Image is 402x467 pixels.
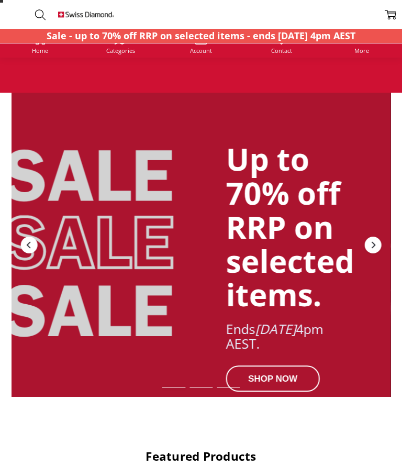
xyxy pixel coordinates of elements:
[32,33,48,53] a: Home
[20,235,39,254] div: Previous
[190,48,212,53] span: Account
[58,3,115,26] img: Free Shipping On Every Order
[255,320,296,338] em: [DATE]
[354,48,369,53] span: More
[226,365,319,392] div: SHOP NOW
[187,381,215,394] div: Slide 2 of 7
[106,48,135,53] span: Categories
[47,29,355,42] strong: Sale - up to 70% off RRP on selected items - ends [DATE] 4pm AEST
[160,381,187,394] div: Slide 1 of 7
[6,449,396,464] h2: Featured Products
[226,322,348,351] div: Ends 4pm AEST.
[226,142,348,312] div: Up to 70% off RRP on selected items.
[215,381,242,394] div: Slide 3 of 7
[32,48,48,53] span: Home
[271,48,292,53] span: Contact
[363,235,382,254] div: Next
[12,93,391,397] a: Redirect to https://swissdiamond.com.au/cookware/shop-by-collection/premium-steel-dlx/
